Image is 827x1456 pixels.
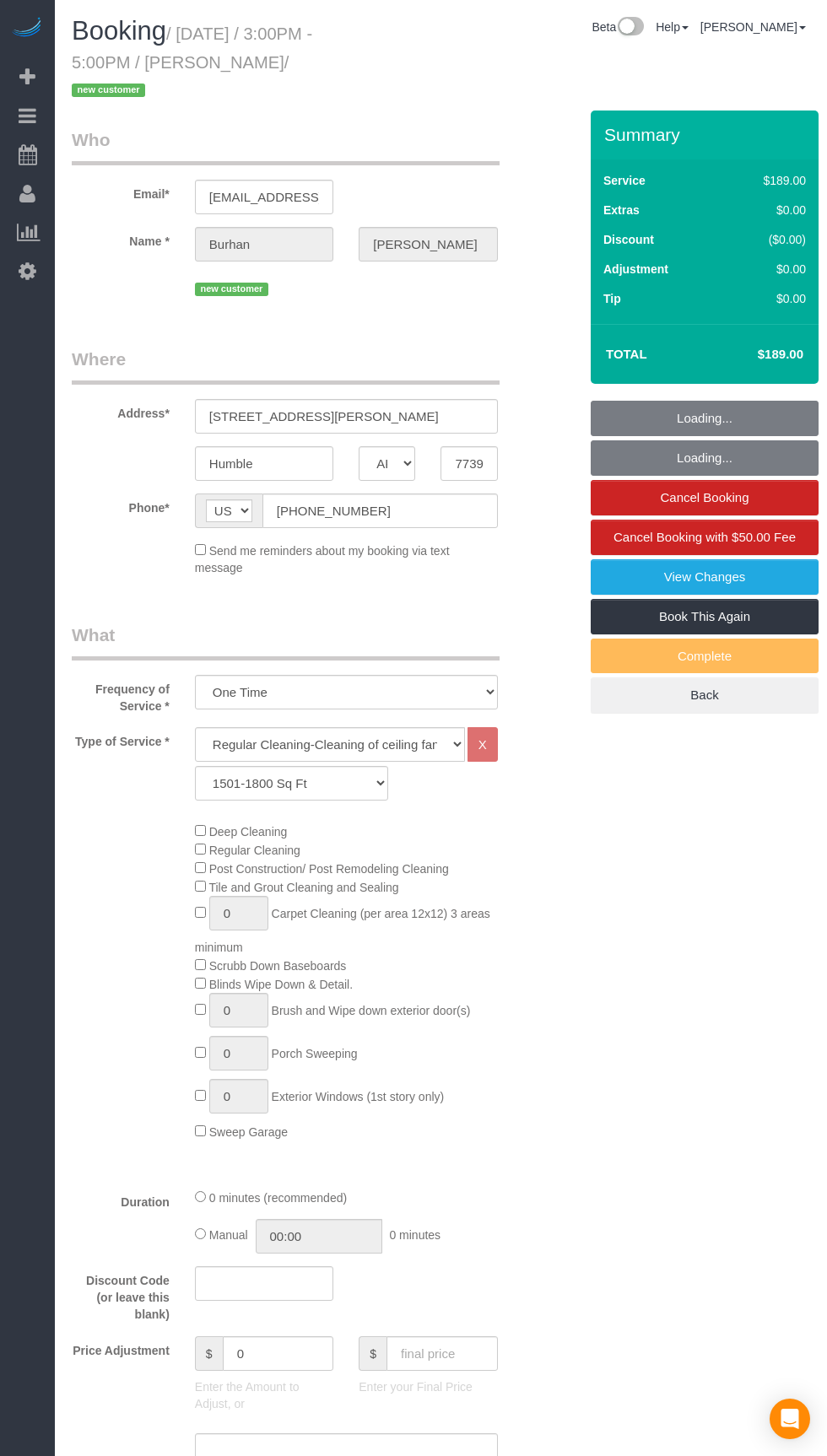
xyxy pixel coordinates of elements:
[59,727,182,750] label: Type of Service *
[272,1004,471,1017] span: Brush and Wipe down exterior door(s)
[209,959,347,973] span: Scrubb Down Baseboards
[209,1228,248,1242] span: Manual
[656,20,689,34] a: Help
[592,20,644,34] a: Beta
[72,24,312,100] small: / [DATE] / 3:00PM - 5:00PM / [PERSON_NAME]
[616,17,644,39] img: New interface
[195,227,333,262] input: First Name*
[359,1336,386,1371] span: $
[195,1336,223,1371] span: $
[441,446,497,481] input: Zip Code*
[591,520,819,555] a: Cancel Booking with $50.00 Fee
[59,1336,182,1359] label: Price Adjustment
[59,180,182,202] label: Email*
[10,17,44,40] img: Automaid Logo
[727,172,806,189] div: $189.00
[209,844,300,857] span: Regular Cleaning
[59,227,182,250] label: Name *
[195,180,333,214] input: Email*
[72,16,166,46] span: Booking
[272,1090,445,1103] span: Exterior Windows (1st story only)
[208,881,398,894] span: Tile and Grout Cleaning and Sealing
[195,283,268,296] span: new customer
[209,978,353,991] span: Blinds Wipe Down & Detail.
[727,231,806,248] div: ($0.00)
[209,1125,288,1139] span: Sweep Garage
[604,125,810,144] h3: Summary
[59,1188,182,1211] label: Duration
[603,231,654,248] label: Discount
[727,261,806,278] div: $0.00
[195,544,450,574] span: Send me reminders about my booking via text message
[389,1228,441,1242] span: 0 minutes
[606,347,647,361] strong: Total
[72,127,500,165] legend: Who
[613,530,796,544] span: Cancel Booking with $50.00 Fee
[59,675,182,715] label: Frequency of Service *
[359,227,497,262] input: Last Name*
[603,261,668,278] label: Adjustment
[603,202,640,218] label: Extras
[195,446,333,481] input: City*
[591,599,819,634] a: Book This Again
[209,862,449,876] span: Post Construction/ Post Remodeling Cleaning
[72,347,500,385] legend: Where
[195,907,490,954] span: Carpet Cleaning (per area 12x12) 3 areas minimum
[72,84,145,97] span: new customer
[272,1047,358,1060] span: Porch Sweeping
[59,1266,182,1323] label: Discount Code (or leave this blank)
[59,493,182,516] label: Phone*
[700,20,806,34] a: [PERSON_NAME]
[591,480,819,515] a: Cancel Booking
[59,399,182,422] label: Address*
[727,202,806,218] div: $0.00
[603,290,621,307] label: Tip
[727,290,806,307] div: $0.00
[72,623,500,661] legend: What
[707,348,803,362] h4: $189.00
[591,677,819,713] a: Back
[386,1336,498,1371] input: final price
[195,1378,333,1412] p: Enter the Amount to Adjust, or
[603,172,646,189] label: Service
[359,1378,497,1395] p: Enter your Final Price
[591,559,819,595] a: View Changes
[209,1191,347,1205] span: 0 minutes (recommended)
[770,1399,810,1439] div: Open Intercom Messenger
[209,825,288,839] span: Deep Cleaning
[262,493,498,528] input: Phone*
